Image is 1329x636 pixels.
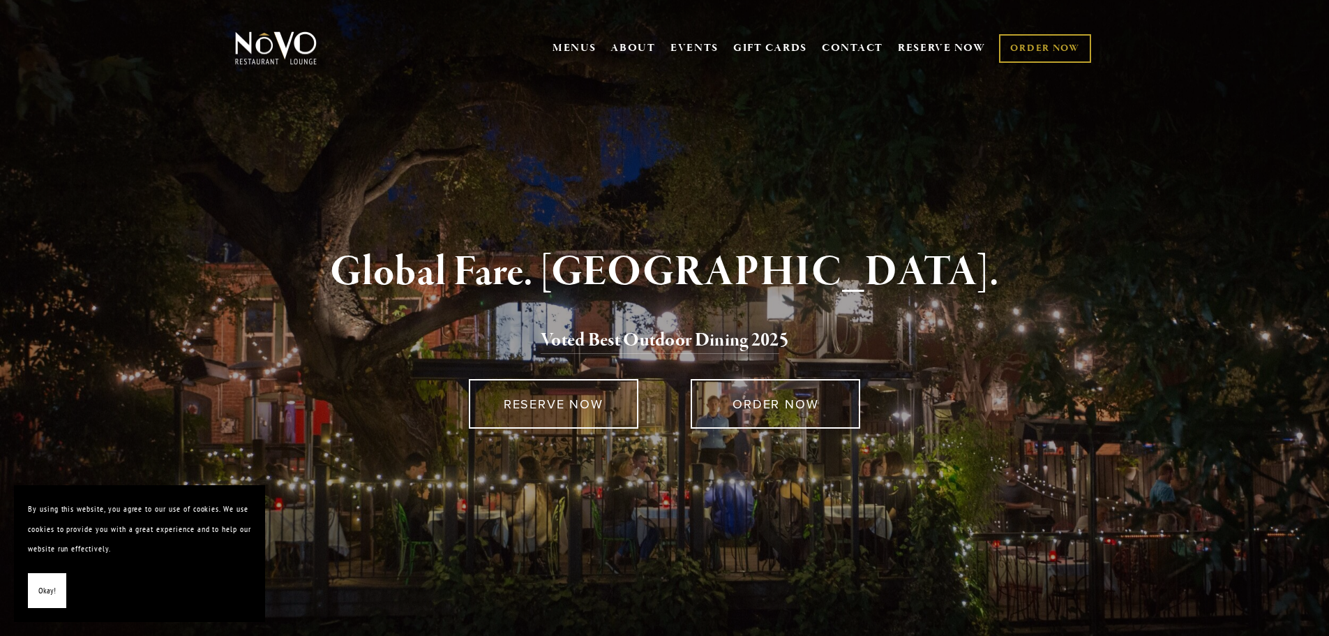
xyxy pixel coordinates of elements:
[553,41,596,55] a: MENUS
[258,326,1072,355] h2: 5
[733,35,807,61] a: GIFT CARDS
[670,41,719,55] a: EVENTS
[28,573,66,609] button: Okay!
[330,246,999,299] strong: Global Fare. [GEOGRAPHIC_DATA].
[38,581,56,601] span: Okay!
[232,31,320,66] img: Novo Restaurant &amp; Lounge
[999,34,1090,63] a: ORDER NOW
[691,379,860,429] a: ORDER NOW
[898,35,986,61] a: RESERVE NOW
[541,328,779,355] a: Voted Best Outdoor Dining 202
[28,499,251,559] p: By using this website, you agree to our use of cookies. We use cookies to provide you with a grea...
[469,379,638,429] a: RESERVE NOW
[14,485,265,622] section: Cookie banner
[822,35,883,61] a: CONTACT
[610,41,656,55] a: ABOUT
